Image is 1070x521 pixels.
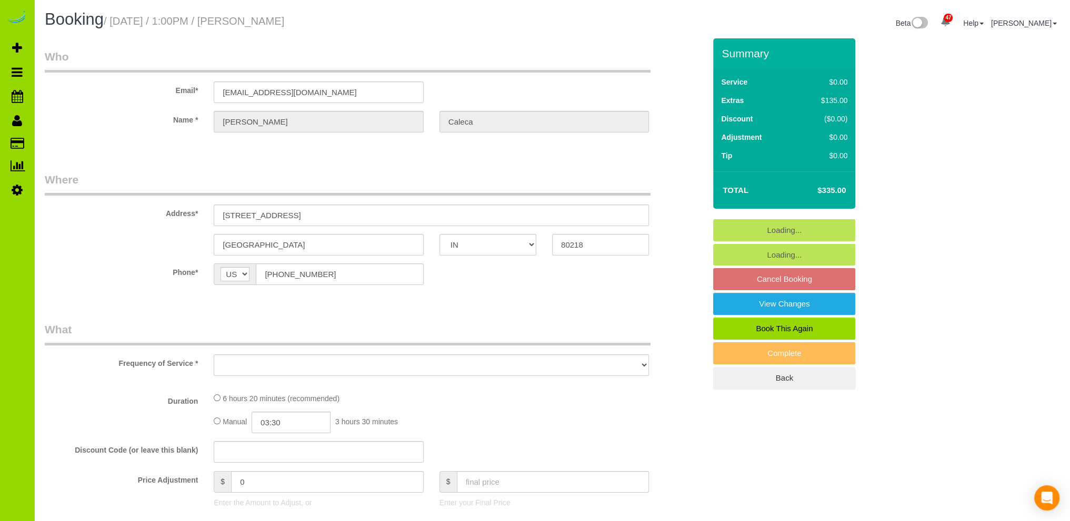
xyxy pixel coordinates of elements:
label: Extras [721,95,744,106]
a: Book This Again [713,318,855,340]
div: $0.00 [799,132,848,142]
legend: Where [45,172,651,196]
input: Email* [214,81,423,103]
legend: What [45,322,651,345]
a: Help [963,19,984,27]
input: final price [457,471,649,493]
span: 3 hours 30 minutes [335,417,398,426]
h4: $335.00 [786,186,846,195]
img: Automaid Logo [6,11,27,25]
span: 6 hours 20 minutes (recommended) [223,394,339,403]
div: $0.00 [799,77,848,87]
span: Booking [45,10,104,28]
label: Frequency of Service * [37,354,206,369]
strong: Total [723,186,748,195]
div: $135.00 [799,95,848,106]
a: Beta [896,19,928,27]
div: Open Intercom Messenger [1034,485,1059,510]
legend: Who [45,49,651,73]
label: Price Adjustment [37,471,206,485]
h3: Summary [722,47,850,59]
span: $ [214,471,231,493]
input: City* [214,234,423,256]
img: New interface [911,17,928,30]
label: Service [721,77,747,87]
a: 47 [935,11,956,34]
span: $ [439,471,457,493]
label: Phone* [37,263,206,278]
label: Email* [37,81,206,96]
a: View Changes [713,293,855,315]
p: Enter the Amount to Adjust, or [214,497,423,508]
span: Manual [223,417,247,426]
span: 47 [944,14,953,22]
small: / [DATE] / 1:00PM / [PERSON_NAME] [104,15,284,27]
label: Discount [721,114,753,124]
input: Phone* [256,263,423,285]
input: Zip Code* [552,234,649,256]
label: Discount Code (or leave this blank) [37,441,206,455]
label: Name * [37,111,206,125]
label: Tip [721,150,732,161]
a: Back [713,367,855,389]
input: Last Name* [439,111,649,132]
div: $0.00 [799,150,848,161]
input: First Name* [214,111,423,132]
label: Duration [37,392,206,406]
div: ($0.00) [799,114,848,124]
p: Enter your Final Price [439,497,649,508]
a: [PERSON_NAME] [991,19,1057,27]
label: Address* [37,205,206,219]
label: Adjustment [721,132,762,142]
